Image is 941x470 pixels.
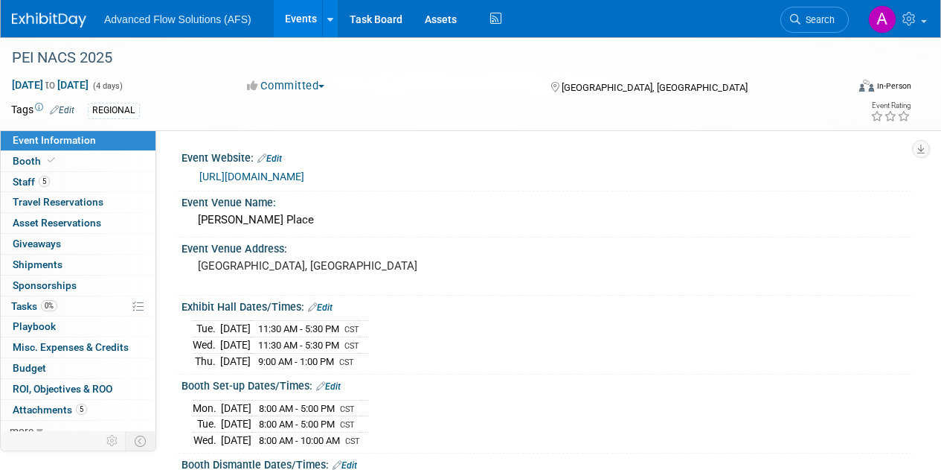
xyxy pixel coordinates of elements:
[220,321,251,337] td: [DATE]
[11,300,57,312] span: Tasks
[221,416,251,433] td: [DATE]
[1,255,155,275] a: Shipments
[100,431,126,451] td: Personalize Event Tab Strip
[780,77,911,100] div: Event Format
[182,147,911,166] div: Event Website:
[13,279,77,291] span: Sponsorships
[780,7,849,33] a: Search
[259,435,340,446] span: 8:00 AM - 10:00 AM
[1,400,155,420] a: Attachments5
[220,337,251,354] td: [DATE]
[12,13,86,28] img: ExhibitDay
[193,353,220,369] td: Thu.
[870,102,911,109] div: Event Rating
[221,432,251,448] td: [DATE]
[340,404,355,414] span: CST
[259,419,335,430] span: 8:00 AM - 5:00 PM
[193,209,900,232] div: [PERSON_NAME] Place
[344,325,359,334] span: CST
[340,420,355,430] span: CST
[13,217,101,229] span: Asset Reservations
[13,176,50,188] span: Staff
[41,300,57,311] span: 0%
[193,400,221,416] td: Mon.
[126,431,156,451] td: Toggle Event Tabs
[345,436,360,446] span: CST
[800,14,835,25] span: Search
[562,82,748,93] span: [GEOGRAPHIC_DATA], [GEOGRAPHIC_DATA]
[13,320,56,332] span: Playbook
[193,416,221,433] td: Tue.
[13,404,87,416] span: Attachments
[1,234,155,254] a: Giveaways
[1,151,155,171] a: Booth
[876,80,911,92] div: In-Person
[257,153,282,164] a: Edit
[13,238,61,250] span: Giveaways
[859,80,874,92] img: Format-Inperson.png
[13,155,58,167] span: Booth
[1,172,155,192] a: Staff5
[1,213,155,233] a: Asset Reservations
[50,105,74,115] a: Edit
[1,421,155,441] a: more
[316,381,341,392] a: Edit
[182,296,911,315] div: Exhibit Hall Dates/Times:
[11,102,74,119] td: Tags
[193,432,221,448] td: Wed.
[13,383,112,395] span: ROI, Objectives & ROO
[220,353,251,369] td: [DATE]
[221,400,251,416] td: [DATE]
[1,192,155,212] a: Travel Reservations
[339,358,354,367] span: CST
[48,156,55,165] i: Booth reservation complete
[198,259,469,273] pre: [GEOGRAPHIC_DATA], [GEOGRAPHIC_DATA]
[13,341,129,353] span: Misc. Expenses & Credits
[258,356,334,367] span: 9:00 AM - 1:00 PM
[193,321,220,337] td: Tue.
[13,196,103,208] span: Travel Reservations
[258,340,339,351] span: 11:30 AM - 5:30 PM
[39,176,50,187] span: 5
[10,425,33,436] span: more
[182,375,911,394] div: Booth Set-up Dates/Times:
[1,358,155,378] a: Budget
[344,341,359,351] span: CST
[259,403,335,414] span: 8:00 AM - 5:00 PM
[13,362,46,374] span: Budget
[88,103,140,118] div: REGIONAL
[11,78,89,92] span: [DATE] [DATE]
[868,5,896,34] img: Alyson Makin
[13,258,62,270] span: Shipments
[242,78,330,94] button: Committed
[193,337,220,354] td: Wed.
[7,45,835,72] div: PEI NACS 2025
[182,191,911,210] div: Event Venue Name:
[182,238,911,256] div: Event Venue Address:
[13,134,96,146] span: Event Information
[43,79,57,91] span: to
[1,379,155,399] a: ROI, Objectives & ROO
[308,302,333,313] a: Edit
[76,404,87,415] span: 5
[199,171,304,182] a: [URL][DOMAIN_NAME]
[1,130,155,150] a: Event Information
[1,296,155,317] a: Tasks0%
[91,81,123,91] span: (4 days)
[1,317,155,337] a: Playbook
[1,337,155,358] a: Misc. Expenses & Credits
[1,276,155,296] a: Sponsorships
[258,323,339,334] span: 11:30 AM - 5:30 PM
[104,13,251,25] span: Advanced Flow Solutions (AFS)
